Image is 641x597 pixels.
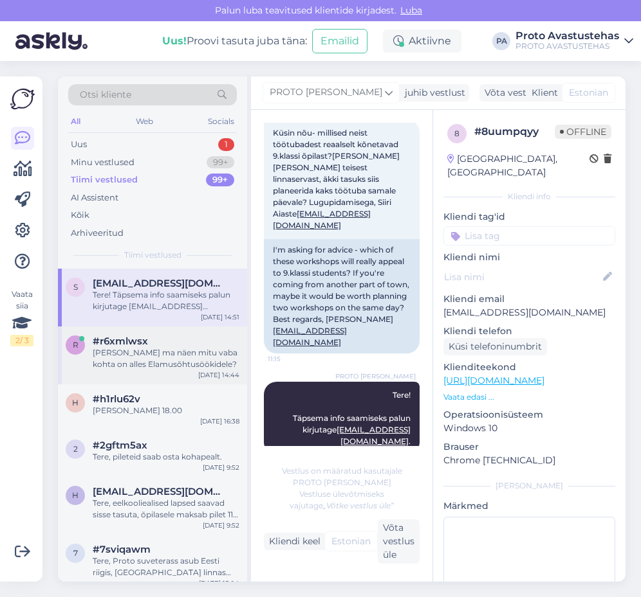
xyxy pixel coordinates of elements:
[10,87,35,111] img: Askly Logo
[162,33,307,49] div: Proovi tasuta juba täna:
[80,88,131,102] span: Otsi kliente
[198,370,239,380] div: [DATE] 14:44
[443,454,615,467] p: Chrome [TECHNICAL_ID]
[93,451,239,463] div: Tere, pileteid saab osta kohapealt.
[443,422,615,435] p: Windows 10
[93,440,147,451] span: #2gftm5ax
[443,191,615,202] div: Kliendi info
[555,125,611,139] span: Offline
[93,497,239,521] div: Tere, eelkooliealised lapsed saavad sisse tasuta, õpilasele maksab pilet 11-eurot.
[516,31,619,41] div: Proto Avastustehas
[93,289,239,312] div: Tere! Täpsema info saamiseks palun kirjutage [EMAIL_ADDRESS][DOMAIN_NAME] .
[124,249,181,261] span: Tiimi vestlused
[323,501,394,510] i: „Võtke vestlus üle”
[516,31,633,51] a: Proto AvastustehasPROTO AVASTUSTEHAS
[443,325,615,338] p: Kliendi telefon
[526,86,558,100] div: Klient
[273,326,347,347] a: [EMAIL_ADDRESS][DOMAIN_NAME]
[443,408,615,422] p: Operatsioonisüsteem
[93,335,148,347] span: #r6xmlwsx
[133,113,156,130] div: Web
[162,35,187,47] b: Uus!
[93,405,239,416] div: [PERSON_NAME] 18.00
[93,486,227,497] span: heidimarjokaarina@gmail.com
[443,391,615,403] p: Vaata edasi ...
[93,393,140,405] span: #h1rlu62v
[444,270,600,284] input: Lisa nimi
[93,347,239,370] div: [PERSON_NAME] ma näen mitu vaba kohta on alles Elamusõhtusöökidele?
[71,156,135,169] div: Minu vestlused
[312,29,367,53] button: Emailid
[199,578,239,588] div: [DATE] 15:04
[474,124,555,139] div: # 8uumpqyy
[492,32,510,50] div: PA
[205,113,237,130] div: Socials
[569,86,608,100] span: Estonian
[93,555,239,578] div: Tere, Proto suveterass asub Eesti riigis, [GEOGRAPHIC_DATA] linnas aadressil [STREET_ADDRESS]. Te...
[443,251,615,264] p: Kliendi nimi
[443,226,615,245] input: Lisa tag
[10,335,33,346] div: 2 / 3
[206,174,234,186] div: 99+
[203,521,239,530] div: [DATE] 9:52
[443,338,547,355] div: Küsi telefoninumbrit
[273,128,402,230] span: Küsin nõu- millised neist töötubadest reaalselt kõnetavad 9.klassi õpilast?[PERSON_NAME] [PERSON_...
[73,548,78,558] span: 7
[93,544,151,555] span: #7sviqawm
[443,375,544,386] a: [URL][DOMAIN_NAME]
[479,84,561,102] div: Võta vestlus üle
[293,390,413,446] span: Tere! Täpsema info saamiseks palun kirjutage .
[335,371,416,381] span: PROTO [PERSON_NAME]
[443,480,615,492] div: [PERSON_NAME]
[207,156,234,169] div: 99+
[73,340,79,350] span: r
[443,499,615,513] p: Märkmed
[201,312,239,322] div: [DATE] 14:51
[73,444,78,454] span: 2
[71,209,89,222] div: Kõik
[443,361,615,374] p: Klienditeekond
[270,85,382,100] span: PROTO [PERSON_NAME]
[218,138,234,151] div: 1
[454,129,460,138] span: 8
[282,466,402,487] span: Vestlus on määratud kasutajale PROTO [PERSON_NAME]
[73,282,78,292] span: s
[290,489,394,510] span: Vestluse ülevõtmiseks vajutage
[71,227,124,240] div: Arhiveeritud
[264,239,420,353] div: I'm asking for advice - which of these workshops will really appeal to 9.klassi students? If you'...
[443,306,615,319] p: [EMAIL_ADDRESS][DOMAIN_NAME]
[331,535,371,548] span: Estonian
[443,440,615,454] p: Brauser
[516,41,619,51] div: PROTO AVASTUSTEHAS
[273,209,371,230] a: [EMAIL_ADDRESS][DOMAIN_NAME]
[71,192,118,204] div: AI Assistent
[378,519,420,564] div: Võta vestlus üle
[71,174,138,186] div: Tiimi vestlused
[10,289,33,346] div: Vaata siia
[72,490,79,500] span: h
[71,138,87,151] div: Uus
[93,278,227,289] span: siiri.aiaste@mvk.ee
[383,30,461,53] div: Aktiivne
[400,86,465,100] div: juhib vestlust
[203,463,239,472] div: [DATE] 9:52
[68,113,83,130] div: All
[264,535,320,548] div: Kliendi keel
[72,398,79,407] span: h
[337,425,411,446] a: [EMAIL_ADDRESS][DOMAIN_NAME]
[200,416,239,426] div: [DATE] 16:38
[443,210,615,224] p: Kliendi tag'id
[447,152,590,179] div: [GEOGRAPHIC_DATA], [GEOGRAPHIC_DATA]
[268,354,316,364] span: 11:15
[396,4,426,16] span: Luba
[443,292,615,306] p: Kliendi email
